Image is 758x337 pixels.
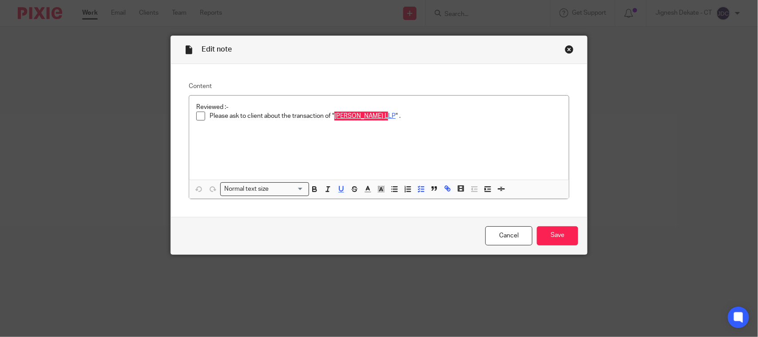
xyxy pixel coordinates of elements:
[272,185,304,194] input: Search for option
[220,182,309,196] div: Search for option
[334,113,396,119] a: [PERSON_NAME] LLP
[222,185,271,194] span: Normal text size
[565,45,574,54] div: Close this dialog window
[210,112,562,120] p: Please ask to client about the transaction of " " .
[537,226,578,245] input: Save
[485,226,532,245] a: Cancel
[189,82,569,91] label: Content
[202,46,232,53] span: Edit note
[196,103,562,112] p: Reviewed :-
